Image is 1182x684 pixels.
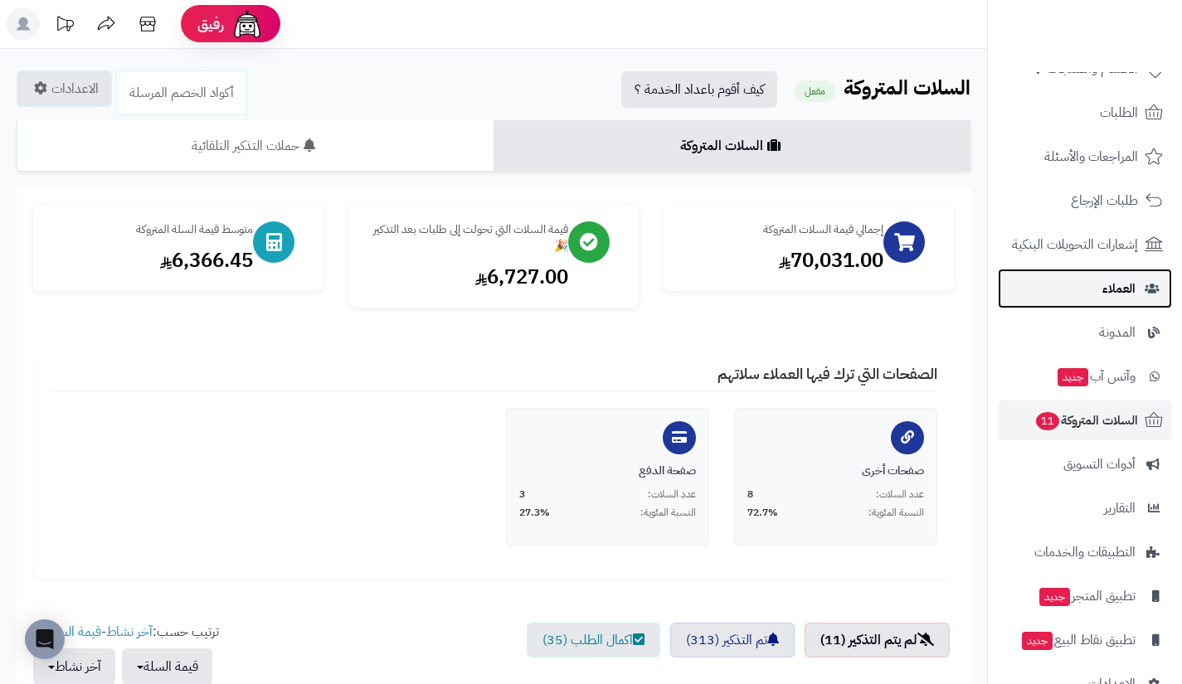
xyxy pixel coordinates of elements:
div: 6,727.00 [365,263,568,291]
span: تطبيق المتجر [1038,585,1136,608]
div: إجمالي قيمة السلات المتروكة [680,221,883,238]
span: التقارير [1104,497,1136,520]
a: طلبات الإرجاع [998,181,1172,221]
a: المراجعات والأسئلة [998,137,1172,177]
a: أدوات التسويق [998,444,1172,484]
div: صفحات أخرى [747,463,924,479]
a: السلات المتروكة11 [998,400,1172,440]
span: عدد السلات: [648,488,696,502]
span: النسبة المئوية: [640,506,696,520]
a: آخر نشاط [106,622,153,642]
span: جديد [1039,588,1070,606]
a: وآتس آبجديد [998,357,1172,396]
small: مفعل [795,80,835,102]
a: السلات المتروكة [494,120,970,172]
a: اكمال الطلب (35) [527,623,660,657]
span: عدد السلات: [876,488,924,502]
span: العملاء [1102,277,1136,300]
b: السلات المتروكة [844,73,970,103]
span: الطلبات [1100,101,1138,124]
a: الاعدادات [17,70,112,107]
img: ai-face.png [231,7,264,41]
a: إشعارات التحويلات البنكية [998,225,1172,264]
span: 8 [747,488,753,502]
a: أكواد الخصم المرسلة [116,70,247,115]
span: المراجعات والأسئلة [1044,145,1138,168]
a: حملات التذكير التلقائية [17,120,494,172]
span: أدوات التسويق [1063,453,1136,476]
a: تطبيق المتجرجديد [998,576,1172,616]
div: قيمة السلات التي تحولت إلى طلبات بعد التذكير 🎉 [365,221,568,255]
span: وآتس آب [1056,365,1136,388]
span: 3 [519,488,525,502]
span: طلبات الإرجاع [1071,189,1138,212]
a: الطلبات [998,93,1172,133]
a: العملاء [998,269,1172,308]
span: التطبيقات والخدمات [1034,541,1136,564]
a: المدونة [998,313,1172,352]
span: رفيق [197,14,224,34]
a: كيف أقوم باعداد الخدمة ؟ [621,71,777,108]
img: logo-2.png [1069,46,1166,81]
a: لم يتم التذكير (11) [805,623,950,657]
span: تطبيق نقاط البيع [1020,628,1136,652]
span: إشعارات التحويلات البنكية [1012,233,1138,256]
div: Open Intercom Messenger [25,619,65,659]
span: السلات المتروكة [1034,409,1138,432]
a: تم التذكير (313) [670,623,795,657]
h4: الصفحات التي ترك فيها العملاء سلاتهم [50,366,937,391]
div: 6,366.45 [50,246,253,274]
div: 70,031.00 [680,246,883,274]
div: متوسط قيمة السلة المتروكة [50,221,253,238]
div: صفحة الدفع [519,463,696,479]
span: 11 [1036,412,1059,430]
a: التطبيقات والخدمات [998,532,1172,572]
a: قيمة السلة [46,622,101,642]
a: تطبيق نقاط البيعجديد [998,620,1172,660]
a: التقارير [998,488,1172,528]
span: المدونة [1099,321,1136,344]
span: 27.3% [519,506,550,520]
span: جديد [1058,368,1088,386]
span: 72.7% [747,506,778,520]
span: جديد [1022,632,1053,650]
a: تحديثات المنصة [44,7,85,45]
span: النسبة المئوية: [868,506,924,520]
